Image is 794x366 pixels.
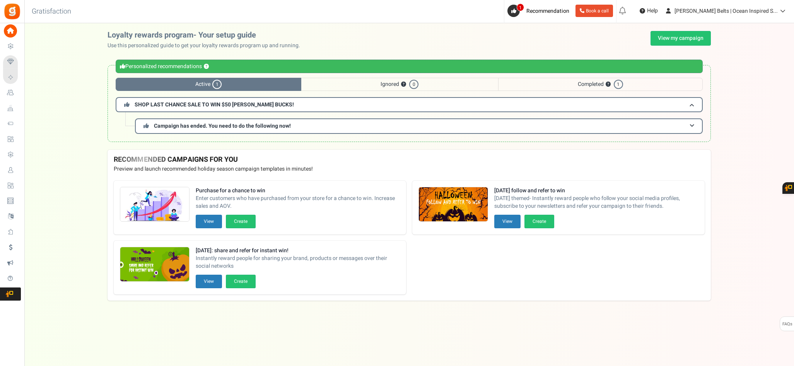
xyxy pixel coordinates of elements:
span: 1 [212,80,222,89]
span: Recommendation [526,7,569,15]
p: Preview and launch recommended holiday season campaign templates in minutes! [114,165,705,173]
img: Recommended Campaigns [120,247,189,282]
a: Help [637,5,661,17]
a: Book a call [575,5,613,17]
button: View [494,215,521,228]
span: SHOP LAST CHANCE SALE TO WIN $50 [PERSON_NAME] BUCKS! [135,101,294,109]
button: ? [204,64,209,69]
button: View [196,275,222,288]
span: Completed [498,78,703,91]
img: Gratisfaction [3,3,21,20]
span: Help [645,7,658,15]
span: Enter customers who have purchased from your store for a chance to win. Increase sales and AOV. [196,195,400,210]
span: 0 [409,80,418,89]
button: ? [606,82,611,87]
span: 1 [614,80,623,89]
h2: Loyalty rewards program- Your setup guide [108,31,306,39]
img: Recommended Campaigns [120,187,189,222]
strong: [DATE]: share and refer for instant win! [196,247,400,255]
span: [PERSON_NAME] Belts | Ocean Inspired S... [674,7,778,15]
p: Use this personalized guide to get your loyalty rewards program up and running. [108,42,306,50]
img: Recommended Campaigns [419,187,488,222]
a: 1 Recommendation [507,5,572,17]
span: FAQs [782,317,792,332]
button: View [196,215,222,228]
span: 1 [517,3,524,11]
strong: [DATE] follow and refer to win [494,187,698,195]
strong: Purchase for a chance to win [196,187,400,195]
button: ? [401,82,406,87]
button: Create [524,215,554,228]
span: Instantly reward people for sharing your brand, products or messages over their social networks [196,255,400,270]
h3: Gratisfaction [23,4,80,19]
span: Campaign has ended. You need to do the following now! [154,122,291,130]
h4: RECOMMENDED CAMPAIGNS FOR YOU [114,156,705,164]
a: View my campaign [651,31,711,46]
span: Ignored [301,78,498,91]
button: Create [226,275,256,288]
span: [DATE] themed- Instantly reward people who follow your social media profiles, subscribe to your n... [494,195,698,210]
button: Create [226,215,256,228]
div: Personalized recommendations [116,60,703,73]
span: Active [116,78,301,91]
